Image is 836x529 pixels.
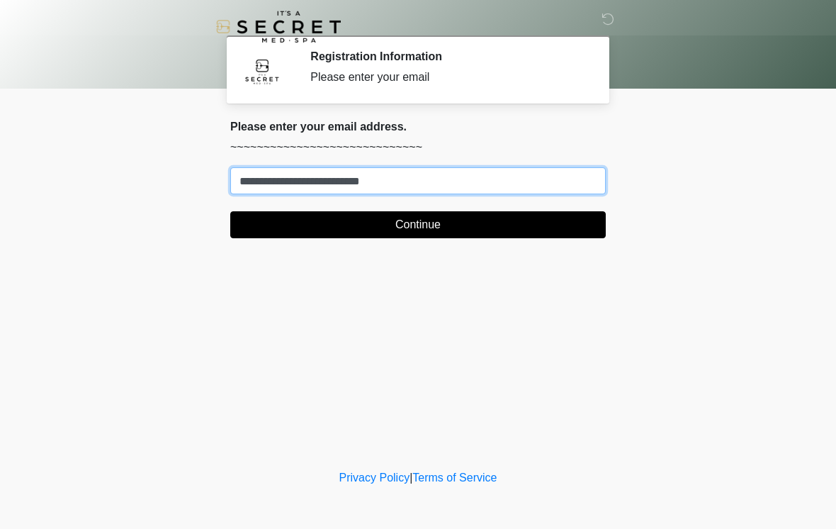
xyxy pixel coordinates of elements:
[409,472,412,484] a: |
[230,211,606,238] button: Continue
[230,120,606,133] h2: Please enter your email address.
[310,69,584,86] div: Please enter your email
[241,50,283,92] img: Agent Avatar
[339,472,410,484] a: Privacy Policy
[230,139,606,156] p: ~~~~~~~~~~~~~~~~~~~~~~~~~~~~~
[216,11,341,43] img: It's A Secret Med Spa Logo
[310,50,584,63] h2: Registration Information
[412,472,497,484] a: Terms of Service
